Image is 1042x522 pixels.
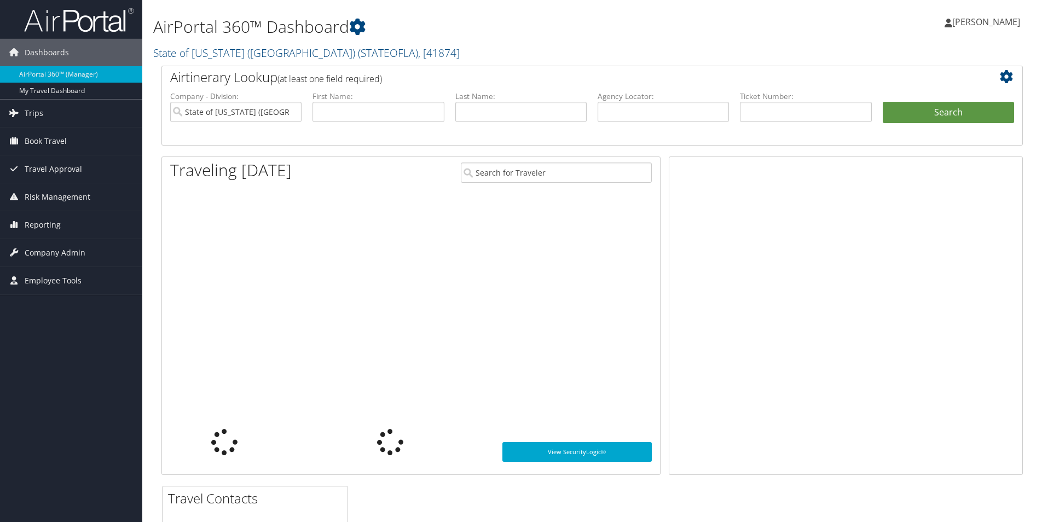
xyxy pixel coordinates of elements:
[170,159,292,182] h1: Traveling [DATE]
[24,7,134,33] img: airportal-logo.png
[277,73,382,85] span: (at least one field required)
[455,91,587,102] label: Last Name:
[25,267,82,294] span: Employee Tools
[25,155,82,183] span: Travel Approval
[25,39,69,66] span: Dashboards
[418,45,460,60] span: , [ 41874 ]
[25,100,43,127] span: Trips
[25,127,67,155] span: Book Travel
[461,163,652,183] input: Search for Traveler
[502,442,652,462] a: View SecurityLogic®
[312,91,444,102] label: First Name:
[358,45,418,60] span: ( STATEOFLA )
[25,211,61,239] span: Reporting
[153,15,738,38] h1: AirPortal 360™ Dashboard
[153,45,460,60] a: State of [US_STATE] ([GEOGRAPHIC_DATA])
[25,239,85,266] span: Company Admin
[883,102,1014,124] button: Search
[170,91,302,102] label: Company - Division:
[25,183,90,211] span: Risk Management
[952,16,1020,28] span: [PERSON_NAME]
[740,91,871,102] label: Ticket Number:
[945,5,1031,38] a: [PERSON_NAME]
[598,91,729,102] label: Agency Locator:
[170,68,942,86] h2: Airtinerary Lookup
[168,489,348,508] h2: Travel Contacts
